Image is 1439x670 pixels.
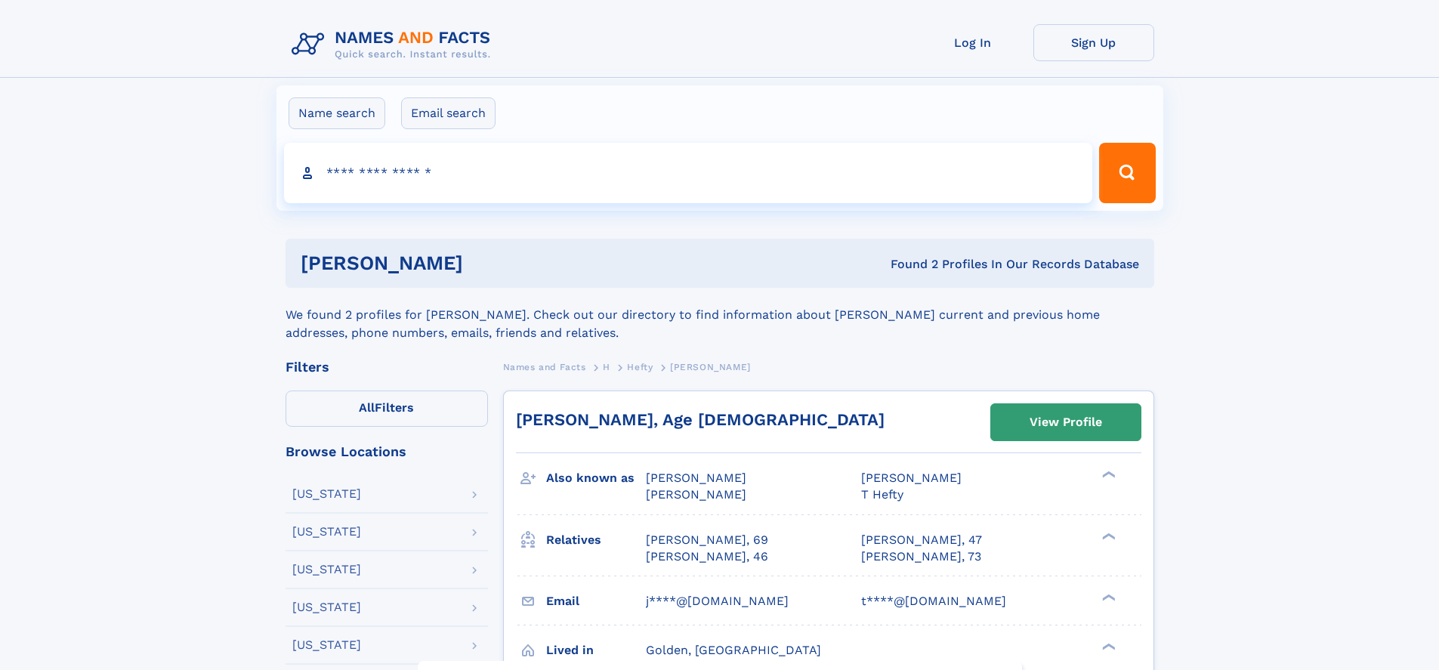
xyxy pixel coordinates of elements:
[289,97,385,129] label: Name search
[401,97,496,129] label: Email search
[646,548,768,565] a: [PERSON_NAME], 46
[627,357,653,376] a: Hefty
[292,601,361,613] div: [US_STATE]
[1099,143,1155,203] button: Search Button
[677,256,1139,273] div: Found 2 Profiles In Our Records Database
[861,548,981,565] a: [PERSON_NAME], 73
[861,532,982,548] a: [PERSON_NAME], 47
[912,24,1033,61] a: Log In
[546,527,646,553] h3: Relatives
[627,362,653,372] span: Hefty
[646,532,768,548] a: [PERSON_NAME], 69
[286,288,1154,342] div: We found 2 profiles for [PERSON_NAME]. Check out our directory to find information about [PERSON_...
[292,639,361,651] div: [US_STATE]
[861,487,903,502] span: T Hefty
[292,526,361,538] div: [US_STATE]
[286,445,488,459] div: Browse Locations
[286,360,488,374] div: Filters
[546,638,646,663] h3: Lived in
[1098,641,1116,651] div: ❯
[670,362,751,372] span: [PERSON_NAME]
[292,563,361,576] div: [US_STATE]
[861,471,962,485] span: [PERSON_NAME]
[991,404,1141,440] a: View Profile
[1098,470,1116,480] div: ❯
[284,143,1093,203] input: search input
[292,488,361,500] div: [US_STATE]
[516,410,885,429] a: [PERSON_NAME], Age [DEMOGRAPHIC_DATA]
[546,588,646,614] h3: Email
[603,357,610,376] a: H
[1033,24,1154,61] a: Sign Up
[359,400,375,415] span: All
[286,24,503,65] img: Logo Names and Facts
[286,391,488,427] label: Filters
[646,643,821,657] span: Golden, [GEOGRAPHIC_DATA]
[301,254,677,273] h1: [PERSON_NAME]
[646,471,746,485] span: [PERSON_NAME]
[1030,405,1102,440] div: View Profile
[646,487,746,502] span: [PERSON_NAME]
[603,362,610,372] span: H
[503,357,586,376] a: Names and Facts
[1098,592,1116,602] div: ❯
[546,465,646,491] h3: Also known as
[1098,531,1116,541] div: ❯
